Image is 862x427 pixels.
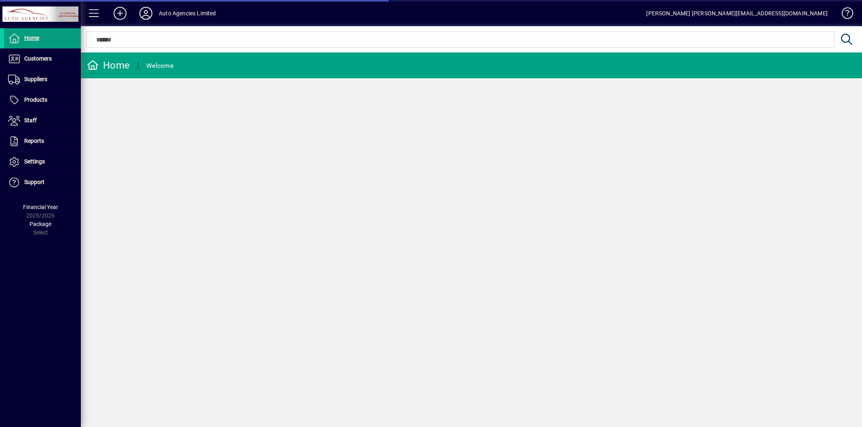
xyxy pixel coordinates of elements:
[30,221,51,227] span: Package
[4,152,81,172] a: Settings
[24,96,47,103] span: Products
[87,59,130,72] div: Home
[24,179,44,185] span: Support
[24,117,37,123] span: Staff
[4,172,81,193] a: Support
[146,59,173,72] div: Welcome
[646,7,828,20] div: [PERSON_NAME] [PERSON_NAME][EMAIL_ADDRESS][DOMAIN_NAME]
[107,6,133,21] button: Add
[23,204,58,210] span: Financial Year
[4,131,81,151] a: Reports
[4,49,81,69] a: Customers
[836,2,852,28] a: Knowledge Base
[24,35,39,41] span: Home
[24,55,52,62] span: Customers
[24,158,45,165] span: Settings
[4,69,81,90] a: Suppliers
[4,90,81,110] a: Products
[159,7,216,20] div: Auto Agencies Limited
[24,76,47,82] span: Suppliers
[4,111,81,131] a: Staff
[24,138,44,144] span: Reports
[133,6,159,21] button: Profile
